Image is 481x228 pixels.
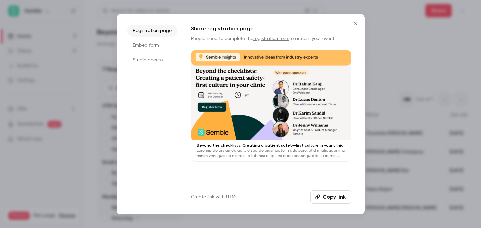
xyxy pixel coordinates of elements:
a: Create link with UTMs [191,194,237,200]
p: Beyond the checklists: Creating a patient safety-first culture in your clinic [197,143,346,148]
button: Close [349,17,362,30]
a: registration form [253,36,289,41]
p: Loremip dolors ame’c adip e sed do eiusmodte in utlabore, et’d m aliquaenima minim veni quis no e... [197,148,346,159]
a: Beyond the checklists: Creating a patient safety-first culture in your clinicLoremip dolors ame’c... [191,50,351,162]
h1: Share registration page [191,25,351,33]
p: People need to complete the to access your event [191,35,351,42]
li: Studio access [127,54,177,66]
li: Embed form [127,39,177,51]
button: Copy link [310,190,351,204]
li: Registration page [127,25,177,37]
